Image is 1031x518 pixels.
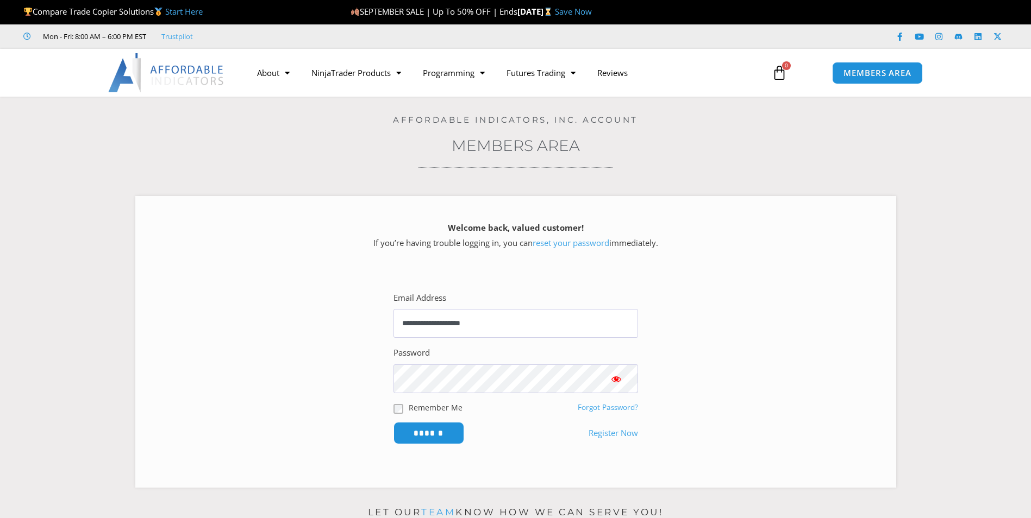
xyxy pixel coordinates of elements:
strong: Welcome back, valued customer! [448,222,584,233]
span: 0 [782,61,791,70]
strong: [DATE] [517,6,555,17]
a: MEMBERS AREA [832,62,923,84]
a: Futures Trading [496,60,586,85]
span: MEMBERS AREA [843,69,911,77]
p: If you’re having trouble logging in, you can immediately. [154,220,877,251]
label: Remember Me [409,402,463,413]
a: Trustpilot [161,30,193,43]
a: Start Here [165,6,203,17]
img: 🍂 [351,8,359,16]
a: Programming [412,60,496,85]
img: LogoAI | Affordable Indicators – NinjaTrader [108,53,225,92]
span: Mon - Fri: 8:00 AM – 6:00 PM EST [40,30,146,43]
a: 0 [755,57,803,89]
img: ⌛ [544,8,552,16]
a: team [421,507,455,517]
span: Compare Trade Copier Solutions [23,6,203,17]
a: About [246,60,301,85]
button: Show password [595,364,638,393]
span: SEPTEMBER SALE | Up To 50% OFF | Ends [351,6,517,17]
label: Password [393,345,430,361]
a: Forgot Password? [578,402,638,412]
nav: Menu [246,60,759,85]
img: 🏆 [24,8,32,16]
a: Members Area [452,136,580,155]
a: Reviews [586,60,639,85]
a: Save Now [555,6,592,17]
img: 🥇 [154,8,163,16]
a: NinjaTrader Products [301,60,412,85]
label: Email Address [393,290,446,306]
a: Register Now [589,426,638,441]
a: reset your password [533,237,609,248]
a: Affordable Indicators, Inc. Account [393,115,638,125]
